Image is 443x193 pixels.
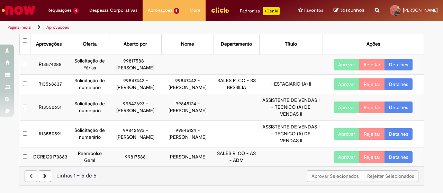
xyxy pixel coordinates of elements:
[260,74,323,94] td: - ESTAGIARIO (A) II
[30,34,70,55] th: Aprovações
[214,74,260,94] td: SALES R. CO - SS BRSSÍLIA
[359,102,385,113] button: Rejeitar
[367,41,380,48] div: Ações
[211,5,229,15] img: click_logo_yellow_360x200.png
[70,120,109,147] td: Solicitação de numerário
[109,74,162,94] td: 99847442 - [PERSON_NAME]
[70,147,109,166] td: Reembolso Geral
[214,147,260,166] td: SALES R. CO - AS - ADM
[385,151,413,163] a: Detalhes
[30,74,70,94] td: R13568637
[30,94,70,120] td: R13550651
[285,41,297,48] div: Título
[83,41,97,48] div: Oferta
[359,151,385,163] button: Rejeitar
[385,59,413,70] a: Detalhes
[260,120,323,147] td: ASSISTENTE DE VENDAS I - TECNICO (A) DE VENDAS II
[30,120,70,147] td: R13550591
[25,172,418,180] div: Linhas 1 − 5 de 5
[36,41,62,48] div: Aprovações
[334,102,360,113] button: Aprovar
[221,41,252,48] div: Departamento
[385,102,413,113] a: Detalhes
[162,94,214,120] td: 99845124 - [PERSON_NAME]
[89,7,137,14] span: Despesas Corporativas
[403,7,438,13] span: [PERSON_NAME]
[174,8,180,14] span: 5
[8,25,31,30] a: Página inicial
[304,7,323,14] span: Favoritos
[190,7,200,14] span: More
[240,7,280,15] div: Padroniza
[162,120,214,147] td: 99845124 - [PERSON_NAME]
[70,94,109,120] td: Solicitação de numerário
[385,78,413,90] a: Detalhes
[109,94,162,120] td: 99842693 - [PERSON_NAME]
[162,147,214,166] td: [PERSON_NAME]
[30,147,70,166] td: DCREQ0170863
[5,21,290,34] ul: Trilhas de página
[30,55,70,74] td: R13574288
[109,147,162,166] td: 99817588
[162,74,214,94] td: 99847442 - [PERSON_NAME]
[70,74,109,94] td: Solicitação de numerário
[340,7,364,13] span: Rascunhos
[334,7,364,14] a: Rascunhos
[109,120,162,147] td: 99842693 - [PERSON_NAME]
[334,78,360,90] button: Aprovar
[334,128,360,140] button: Aprovar
[47,7,72,14] span: Requisições
[359,78,385,90] button: Rejeitar
[73,8,79,14] span: 4
[1,3,36,17] img: ServiceNow
[263,7,280,15] p: +GenAi
[359,59,385,70] button: Rejeitar
[181,41,194,48] div: Nome
[46,25,69,30] a: Aprovações
[109,55,162,74] td: 99817588 - [PERSON_NAME]
[359,128,385,140] button: Rejeitar
[148,7,172,14] span: Aprovações
[334,59,360,70] button: Aprovar
[260,94,323,120] td: ASSISTENTE DE VENDAS I - TECNICO (A) DE VENDAS II
[334,151,360,163] button: Aprovar
[70,55,109,74] td: Solicitação de Férias
[385,128,413,140] a: Detalhes
[124,41,147,48] div: Aberto por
